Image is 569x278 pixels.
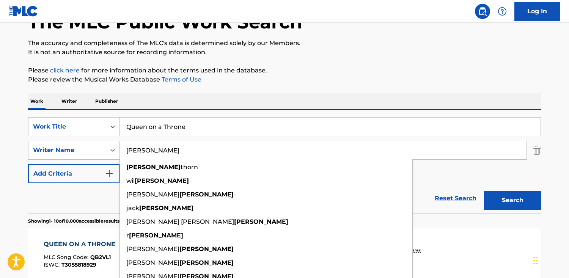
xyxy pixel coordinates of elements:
[28,164,120,183] button: Add Criteria
[59,93,79,109] p: Writer
[28,75,541,84] p: Please review the Musical Works Database
[28,93,46,109] p: Work
[431,190,480,207] a: Reset Search
[28,39,541,48] p: The accuracy and completeness of The MLC's data is determined solely by our Members.
[126,245,179,253] span: [PERSON_NAME]
[93,93,120,109] p: Publisher
[135,177,189,184] strong: [PERSON_NAME]
[50,67,80,74] a: click here
[129,232,183,239] strong: [PERSON_NAME]
[28,117,541,214] form: Search Form
[181,163,198,171] span: thorn
[28,66,541,75] p: Please for more information about the terms used in the database.
[126,191,179,198] span: [PERSON_NAME]
[126,232,129,239] span: r
[139,204,193,212] strong: [PERSON_NAME]
[90,254,111,261] span: QB2VL1
[126,177,135,184] span: wil
[514,2,560,21] a: Log In
[126,259,179,266] span: [PERSON_NAME]
[533,249,538,272] div: Drag
[498,7,507,16] img: help
[234,218,288,225] strong: [PERSON_NAME]
[478,7,487,16] img: search
[28,48,541,57] p: It is not an authoritative source for recording information.
[61,261,96,268] span: T3055818929
[179,191,234,198] strong: [PERSON_NAME]
[179,259,234,266] strong: [PERSON_NAME]
[105,169,114,178] img: 9d2ae6d4665cec9f34b9.svg
[179,245,234,253] strong: [PERSON_NAME]
[126,218,234,225] span: [PERSON_NAME] [PERSON_NAME]
[533,141,541,160] img: Delete Criterion
[9,6,38,17] img: MLC Logo
[126,204,139,212] span: jack
[44,254,90,261] span: MLC Song Code :
[28,218,157,225] p: Showing 1 - 10 of 10,000 accessible results (Total 1,983,945 )
[33,122,101,131] div: Work Title
[33,146,101,155] div: Writer Name
[531,242,569,278] iframe: Chat Widget
[160,76,201,83] a: Terms of Use
[44,240,119,249] div: QUEEN ON A THRONE
[475,4,490,19] a: Public Search
[495,4,510,19] div: Help
[126,163,181,171] strong: [PERSON_NAME]
[484,191,541,210] button: Search
[44,261,61,268] span: ISWC :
